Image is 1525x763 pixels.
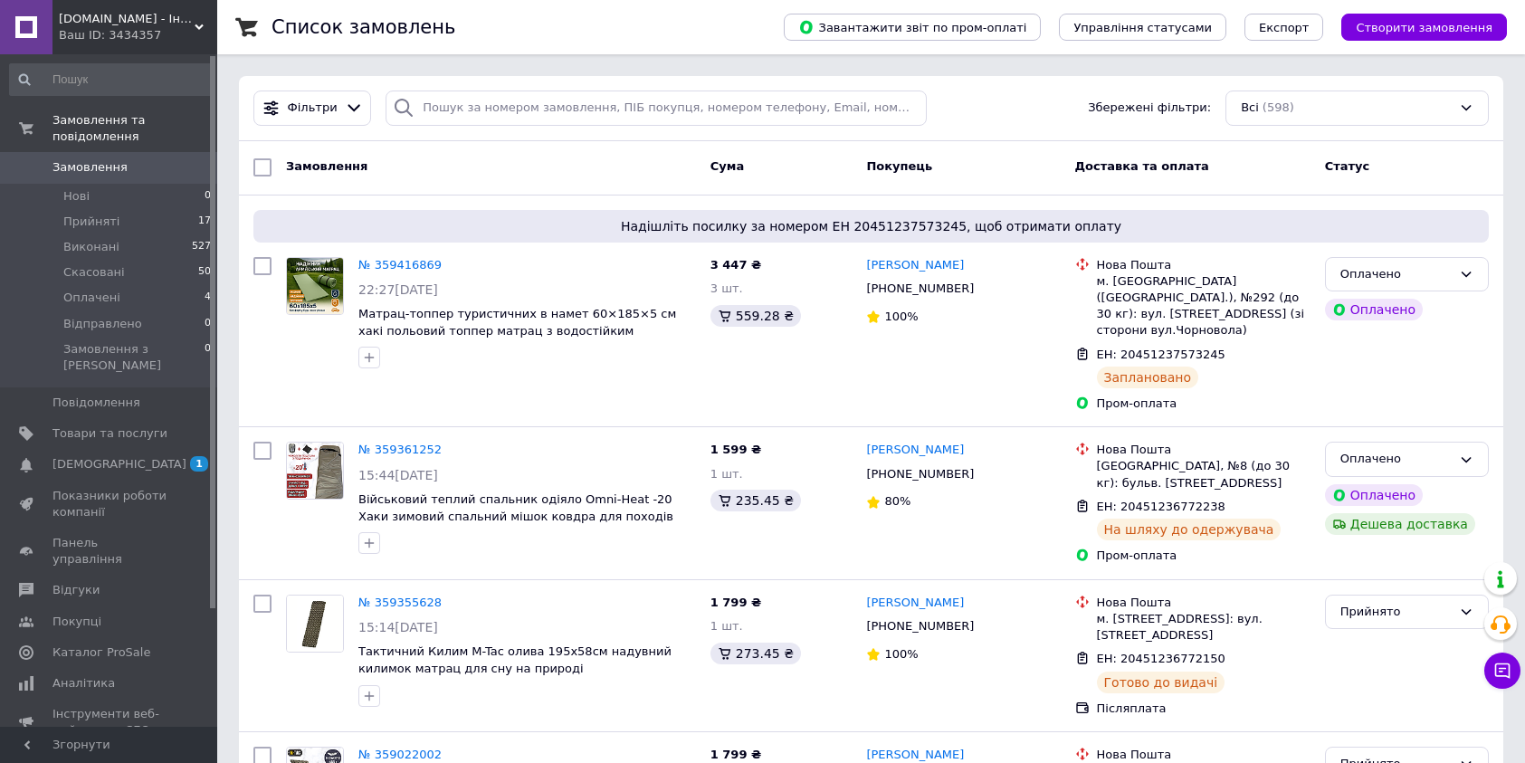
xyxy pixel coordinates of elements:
span: Експорт [1259,21,1310,34]
span: 0 [205,341,211,374]
span: Нові [63,188,90,205]
span: 0 [205,316,211,332]
span: Панель управління [52,535,167,567]
span: Замовлення [52,159,128,176]
button: Завантажити звіт по пром-оплаті [784,14,1041,41]
span: Повідомлення [52,395,140,411]
span: 50 [198,264,211,281]
button: Управління статусами [1059,14,1226,41]
span: Управління статусами [1073,21,1212,34]
span: Каталог ProSale [52,644,150,661]
span: Відправлено [63,316,142,332]
span: Аналітика [52,675,115,691]
span: 0 [205,188,211,205]
span: 15k.shop - Інтернет магазин для туризму, відпочинку та спорядження ! [59,11,195,27]
span: Товари та послуги [52,425,167,442]
span: 1 [190,456,208,472]
span: Створити замовлення [1356,21,1492,34]
span: 17 [198,214,211,230]
input: Пошук [9,63,213,96]
button: Чат з покупцем [1484,653,1520,689]
span: Замовлення з [PERSON_NAME] [63,341,205,374]
span: Виконані [63,239,119,255]
div: Ваш ID: 3434357 [59,27,217,43]
span: Скасовані [63,264,125,281]
h1: Список замовлень [272,16,455,38]
span: Замовлення та повідомлення [52,112,217,145]
span: Покупці [52,614,101,630]
a: Створити замовлення [1323,20,1507,33]
span: Відгуки [52,582,100,598]
span: 527 [192,239,211,255]
button: Створити замовлення [1341,14,1507,41]
span: Інструменти веб-майстра та SEO [52,706,167,739]
span: 4 [205,290,211,306]
span: Прийняті [63,214,119,230]
span: [DEMOGRAPHIC_DATA] [52,456,186,472]
span: Показники роботи компанії [52,488,167,520]
span: Оплачені [63,290,120,306]
span: Завантажити звіт по пром-оплаті [798,19,1026,35]
button: Експорт [1244,14,1324,41]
